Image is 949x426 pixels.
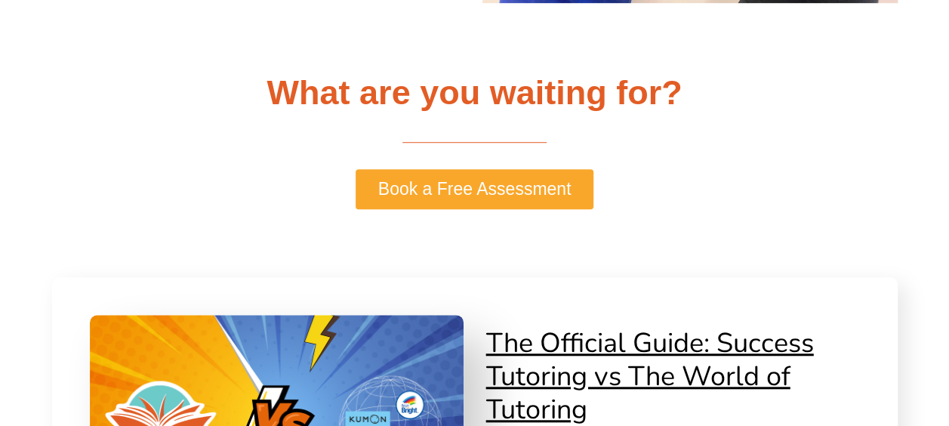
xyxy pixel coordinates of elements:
a: Book a Free Assessment [356,169,594,209]
iframe: Chat Widget [698,255,949,426]
span: Book a Free Assessment [378,181,572,198]
h2: What are you waiting for? [52,71,898,116]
